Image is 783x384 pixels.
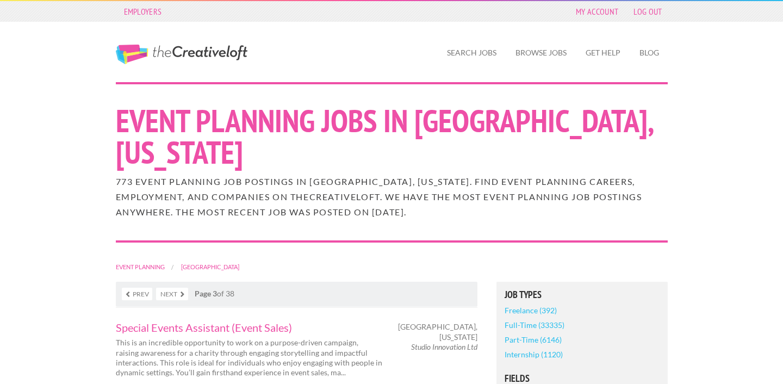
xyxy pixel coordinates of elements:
[195,289,217,298] strong: Page 3
[116,263,165,270] a: Event Planning
[116,338,382,377] p: This is an incredible opportunity to work on a purpose-driven campaign, raising awareness for a c...
[505,374,660,383] h5: Fields
[181,263,239,270] a: [GEOGRAPHIC_DATA]
[507,40,575,65] a: Browse Jobs
[631,40,668,65] a: Blog
[577,40,629,65] a: Get Help
[505,303,557,318] a: Freelance (392)
[156,288,188,300] a: Next
[116,45,247,64] a: The Creative Loft
[505,318,564,332] a: Full-Time (33335)
[505,290,660,300] h5: Job Types
[570,4,624,19] a: My Account
[628,4,667,19] a: Log Out
[122,288,152,300] a: Prev
[411,342,477,351] em: Studio Innovation Ltd
[505,332,562,347] a: Part-Time (6146)
[116,322,382,333] a: Special Events Assistant (Event Sales)
[398,322,477,342] span: [GEOGRAPHIC_DATA], [US_STATE]
[116,174,668,220] h2: 773 Event Planning job postings in [GEOGRAPHIC_DATA], [US_STATE]. Find Event Planning careers, em...
[119,4,167,19] a: Employers
[505,347,563,362] a: Internship (1120)
[438,40,505,65] a: Search Jobs
[116,105,668,168] h1: Event Planning Jobs in [GEOGRAPHIC_DATA], [US_STATE]
[116,282,477,307] nav: of 38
